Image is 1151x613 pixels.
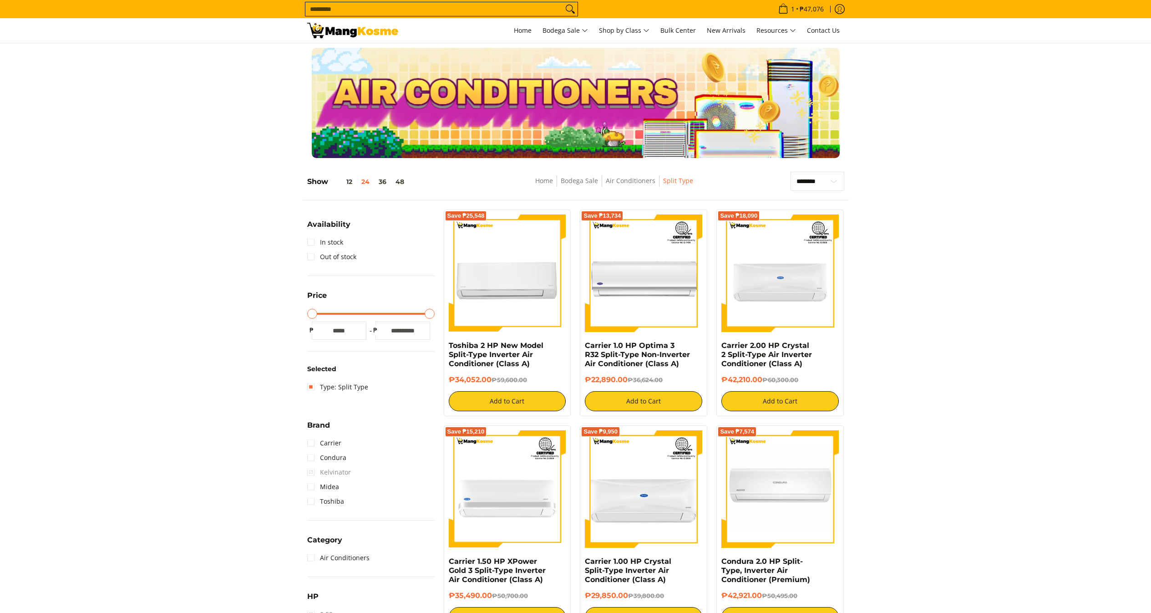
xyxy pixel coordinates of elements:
[449,341,543,368] a: Toshiba 2 HP New Model Split-Type Inverter Air Conditioner (Class A)
[449,557,546,584] a: Carrier 1.50 HP XPower Gold 3 Split-Type Inverter Air Conditioner (Class A)
[407,18,844,43] nav: Main Menu
[707,26,745,35] span: New Arrivals
[374,178,391,185] button: 36
[514,26,532,35] span: Home
[798,6,825,12] span: ₱47,076
[307,436,341,450] a: Carrier
[307,326,316,335] span: ₱
[599,25,649,36] span: Shop by Class
[802,18,844,43] a: Contact Us
[585,591,702,600] h6: ₱29,850.00
[752,18,801,43] a: Resources
[307,177,409,186] h5: Show
[721,215,839,332] img: Carrier 2.00 HP Crystal 2 Split-Type Air Inverter Conditioner (Class A)
[585,215,702,332] img: Carrier 1.0 HP Optima 3 R32 Split-Type Non-Inverter Air Conditioner (Class A)
[585,375,702,384] h6: ₱22,890.00
[492,592,528,599] del: ₱50,700.00
[762,592,797,599] del: ₱50,495.00
[585,557,671,584] a: Carrier 1.00 HP Crystal Split-Type Inverter Air Conditioner (Class A)
[721,391,839,411] button: Add to Cart
[449,375,566,384] h6: ₱34,052.00
[721,341,812,368] a: Carrier 2.00 HP Crystal 2 Split-Type Air Inverter Conditioner (Class A)
[328,178,357,185] button: 12
[702,18,750,43] a: New Arrivals
[543,25,588,36] span: Bodega Sale
[720,429,754,434] span: Save ₱7,574
[447,429,485,434] span: Save ₱15,210
[307,536,342,551] summary: Open
[628,592,664,599] del: ₱39,800.00
[307,450,346,465] a: Condura
[583,213,621,219] span: Save ₱13,734
[721,375,839,384] h6: ₱42,210.00
[660,26,696,35] span: Bulk Center
[449,591,566,600] h6: ₱35,490.00
[583,429,618,434] span: Save ₱9,950
[449,391,566,411] button: Add to Cart
[307,536,342,544] span: Category
[807,26,840,35] span: Contact Us
[391,178,409,185] button: 48
[585,430,702,548] img: Carrier 1.00 HP Crystal Split-Type Inverter Air Conditioner (Class A)
[606,176,655,185] a: Air Conditioners
[756,25,796,36] span: Resources
[721,591,839,600] h6: ₱42,921.00
[790,6,796,12] span: 1
[594,18,654,43] a: Shop by Class
[307,551,370,565] a: Air Conditioners
[371,326,380,335] span: ₱
[563,2,578,16] button: Search
[762,376,798,383] del: ₱60,300.00
[307,221,350,228] span: Availability
[628,376,663,383] del: ₱36,624.00
[307,365,435,373] h6: Selected
[307,593,319,607] summary: Open
[585,341,690,368] a: Carrier 1.0 HP Optima 3 R32 Split-Type Non-Inverter Air Conditioner (Class A)
[307,235,343,250] a: In stock
[535,176,553,185] a: Home
[357,178,374,185] button: 24
[492,376,527,383] del: ₱59,600.00
[561,176,598,185] a: Bodega Sale
[307,221,350,235] summary: Open
[307,422,330,429] span: Brand
[656,18,700,43] a: Bulk Center
[307,250,356,264] a: Out of stock
[721,557,810,584] a: Condura 2.0 HP Split-Type, Inverter Air Conditioner (Premium)
[307,292,327,306] summary: Open
[307,465,351,480] span: Kelvinator
[307,494,344,509] a: Toshiba
[307,292,327,299] span: Price
[307,23,398,38] img: Bodega Sale Aircon l Mang Kosme: Home Appliances Warehouse Sale Split Type
[447,213,485,219] span: Save ₱25,548
[509,18,536,43] a: Home
[663,175,693,187] span: Split Type
[449,215,566,332] img: Toshiba 2 HP New Model Split-Type Inverter Air Conditioner (Class A)
[307,422,330,436] summary: Open
[720,213,757,219] span: Save ₱18,090
[472,175,757,196] nav: Breadcrumbs
[721,430,839,548] img: condura-split-type-inverter-air-conditioner-class-b-full-view-mang-kosme
[776,4,826,14] span: •
[307,480,339,494] a: Midea
[538,18,593,43] a: Bodega Sale
[449,430,566,548] img: Carrier 1.50 HP XPower Gold 3 Split-Type Inverter Air Conditioner (Class A)
[585,391,702,411] button: Add to Cart
[307,593,319,600] span: HP
[307,380,368,394] a: Type: Split Type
